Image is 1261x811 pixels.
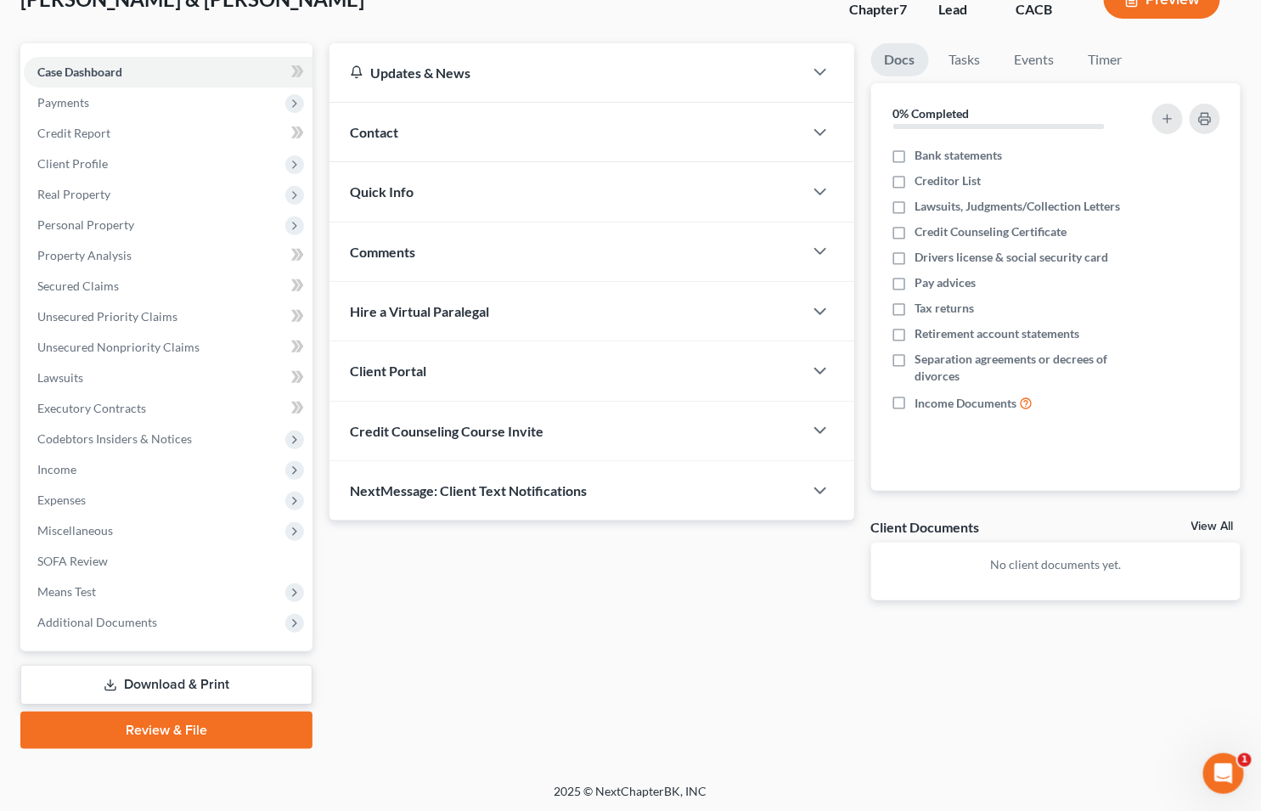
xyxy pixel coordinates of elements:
span: Unsecured Nonpriority Claims [37,340,200,354]
span: Pay advices [915,274,977,291]
span: Tax returns [915,300,975,317]
a: Events [1001,43,1068,76]
span: Executory Contracts [37,401,146,415]
span: NextMessage: Client Text Notifications [350,482,587,498]
a: Tasks [936,43,994,76]
span: Creditor List [915,172,982,189]
span: Client Profile [37,156,108,171]
a: Lawsuits [24,363,312,393]
a: SOFA Review [24,546,312,577]
span: Secured Claims [37,279,119,293]
span: 7 [899,1,907,17]
span: Credit Counseling Certificate [915,223,1067,240]
span: Credit Report [37,126,110,140]
strong: 0% Completed [893,106,970,121]
span: Credit Counseling Course Invite [350,423,543,439]
span: Miscellaneous [37,523,113,538]
a: Review & File [20,712,312,749]
a: View All [1191,521,1234,532]
span: 1 [1238,753,1252,767]
span: Real Property [37,187,110,201]
a: Download & Print [20,665,312,705]
span: Contact [350,124,398,140]
div: Updates & News [350,64,782,82]
span: Lawsuits [37,370,83,385]
a: Executory Contracts [24,393,312,424]
span: Case Dashboard [37,65,122,79]
span: Payments [37,95,89,110]
span: Drivers license & social security card [915,249,1109,266]
span: Income [37,462,76,476]
iframe: Intercom live chat [1203,753,1244,794]
span: Separation agreements or decrees of divorces [915,351,1134,385]
span: Income Documents [915,395,1017,412]
a: Unsecured Nonpriority Claims [24,332,312,363]
span: Property Analysis [37,248,132,262]
a: Credit Report [24,118,312,149]
span: Personal Property [37,217,134,232]
a: Secured Claims [24,271,312,301]
div: Client Documents [871,518,980,536]
span: SOFA Review [37,554,108,568]
span: Lawsuits, Judgments/Collection Letters [915,198,1121,215]
span: Retirement account statements [915,325,1080,342]
span: Client Portal [350,363,426,379]
a: Property Analysis [24,240,312,271]
a: Docs [871,43,929,76]
span: Expenses [37,493,86,507]
span: Unsecured Priority Claims [37,309,177,324]
p: No client documents yet. [885,556,1227,573]
span: Hire a Virtual Paralegal [350,303,489,319]
span: Comments [350,244,415,260]
span: Additional Documents [37,615,157,629]
a: Unsecured Priority Claims [24,301,312,332]
a: Timer [1075,43,1136,76]
span: Means Test [37,584,96,599]
span: Bank statements [915,147,1003,164]
span: Codebtors Insiders & Notices [37,431,192,446]
span: Quick Info [350,183,414,200]
a: Case Dashboard [24,57,312,87]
